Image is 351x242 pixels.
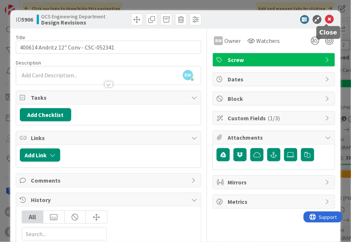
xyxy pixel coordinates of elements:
[319,29,337,36] h5: Close
[183,70,193,80] span: BW
[16,34,25,41] label: Title
[31,93,188,102] span: Tasks
[256,36,280,45] span: Watchers
[31,176,188,185] span: Comments
[20,148,60,162] button: Add Link
[16,15,33,24] span: ID
[228,55,322,64] span: Screw
[214,36,223,45] div: BW
[228,197,322,206] span: Metrics
[16,41,201,54] input: type card name here...
[22,211,43,223] div: All
[22,227,107,241] input: Search...
[41,14,105,19] span: OCS Engineering Department
[224,36,241,45] span: Owner
[15,1,33,10] span: Support
[228,94,322,103] span: Block
[228,178,322,187] span: Mirrors
[16,59,41,66] span: Description
[41,19,105,25] b: Design Revisions
[21,16,33,23] b: 5906
[20,108,71,121] button: Add Checklist
[228,114,322,122] span: Custom Fields
[268,114,280,122] span: ( 1/3 )
[31,133,188,142] span: Links
[228,75,322,84] span: Dates
[228,133,322,142] span: Attachments
[31,195,188,204] span: History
